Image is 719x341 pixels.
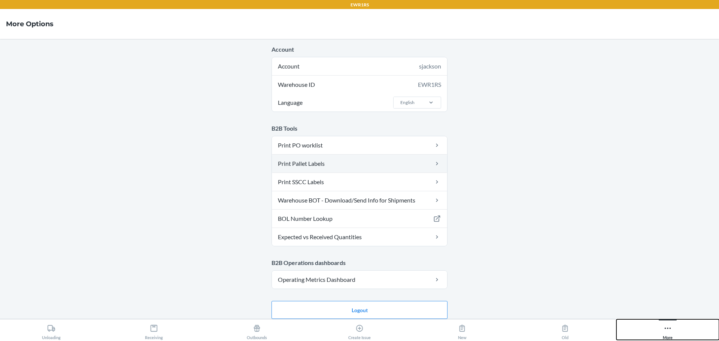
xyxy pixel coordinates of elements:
[42,321,61,340] div: Unloading
[247,321,267,340] div: Outbounds
[272,57,447,75] div: Account
[271,45,448,54] p: Account
[145,321,163,340] div: Receiving
[277,94,304,112] span: Language
[272,136,447,154] a: Print PO worklist
[272,76,447,94] div: Warehouse ID
[418,80,441,89] div: EWR1RS
[458,321,467,340] div: New
[272,210,447,228] a: BOL Number Lookup
[272,271,447,289] a: Operating Metrics Dashboard
[513,319,616,340] button: Old
[272,228,447,246] a: Expected vs Received Quantities
[271,258,448,267] p: B2B Operations dashboards
[271,301,448,319] button: Logout
[663,321,673,340] div: More
[103,319,205,340] button: Receiving
[419,62,441,71] div: sjackson
[272,191,447,209] a: Warehouse BOT - Download/Send Info for Shipments
[400,99,415,106] div: English
[351,1,369,8] p: EWR1RS
[271,124,448,133] p: B2B Tools
[206,319,308,340] button: Outbounds
[6,19,54,29] h4: More Options
[308,319,411,340] button: Create Issue
[272,173,447,191] a: Print SSCC Labels
[616,319,719,340] button: More
[411,319,513,340] button: New
[348,321,371,340] div: Create Issue
[272,155,447,173] a: Print Pallet Labels
[561,321,569,340] div: Old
